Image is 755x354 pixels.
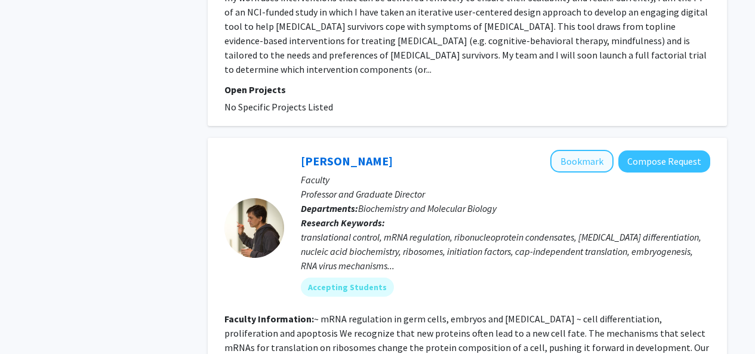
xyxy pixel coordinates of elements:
span: Biochemistry and Molecular Biology [358,202,497,214]
p: Open Projects [224,82,710,97]
span: No Specific Projects Listed [224,101,333,113]
div: translational control, mRNA regulation, ribonucleoprotein condensates, [MEDICAL_DATA] differentia... [301,230,710,273]
p: Professor and Graduate Director [301,187,710,201]
b: Departments: [301,202,358,214]
button: Compose Request to Brett Keiper [618,150,710,173]
p: Faculty [301,173,710,187]
mat-chip: Accepting Students [301,278,394,297]
b: Research Keywords: [301,217,385,229]
a: [PERSON_NAME] [301,153,393,168]
iframe: Chat [9,300,51,345]
b: Faculty Information: [224,313,314,325]
button: Add Brett Keiper to Bookmarks [550,150,614,173]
